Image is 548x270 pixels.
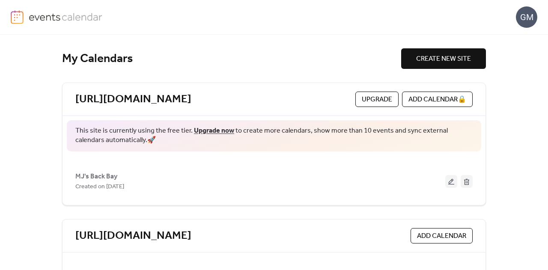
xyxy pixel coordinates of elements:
[75,172,117,182] span: MJ's Back Bay
[401,48,486,69] button: CREATE NEW SITE
[194,124,234,137] a: Upgrade now
[75,182,124,192] span: Created on [DATE]
[416,54,471,64] span: CREATE NEW SITE
[516,6,537,28] div: GM
[75,92,191,107] a: [URL][DOMAIN_NAME]
[355,92,399,107] button: Upgrade
[62,51,401,66] div: My Calendars
[75,174,117,179] a: MJ's Back Bay
[417,231,466,241] span: ADD CALENDAR
[29,10,103,23] img: logo-type
[75,126,473,145] span: This site is currently using the free tier. to create more calendars, show more than 10 events an...
[362,95,392,105] span: Upgrade
[11,10,24,24] img: logo
[75,229,191,243] a: [URL][DOMAIN_NAME]
[411,228,473,243] button: ADD CALENDAR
